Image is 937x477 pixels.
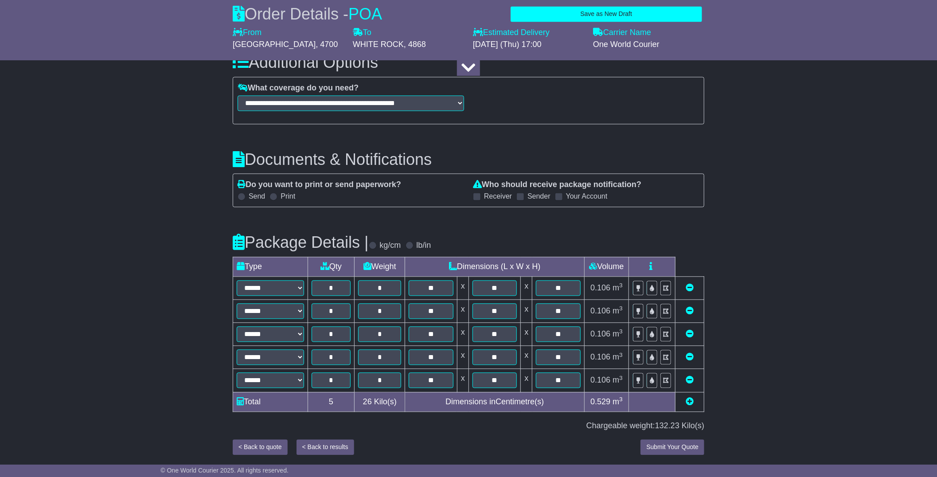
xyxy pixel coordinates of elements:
[473,180,641,190] label: Who should receive package notification?
[613,397,623,406] span: m
[233,54,704,71] h3: Additional Options
[521,369,532,392] td: x
[353,28,371,38] label: To
[308,392,354,411] td: 5
[613,283,623,292] span: m
[238,180,401,190] label: Do you want to print or send paperwork?
[233,392,308,411] td: Total
[511,6,702,22] button: Save as New Draft
[619,375,623,381] sup: 3
[619,352,623,358] sup: 3
[686,352,694,361] a: Remove this item
[233,421,704,431] div: Chargeable weight: Kilo(s)
[593,40,704,50] div: One World Courier
[613,375,623,384] span: m
[348,5,382,23] span: POA
[655,421,679,430] span: 132.23
[238,83,359,93] label: What coverage do you need?
[484,192,512,200] label: Receiver
[233,4,382,23] div: Order Details -
[590,283,610,292] span: 0.106
[590,375,610,384] span: 0.106
[233,151,704,168] h3: Documents & Notifications
[233,439,288,455] button: < Back to quote
[521,322,532,345] td: x
[160,467,289,474] span: © One World Courier 2025. All rights reserved.
[417,241,431,250] label: lb/in
[308,257,354,276] td: Qty
[613,352,623,361] span: m
[613,306,623,315] span: m
[353,40,404,49] span: WHITE ROCK
[457,276,468,299] td: x
[297,439,354,455] button: < Back to results
[249,192,265,200] label: Send
[233,234,369,251] h3: Package Details |
[619,328,623,335] sup: 3
[380,241,401,250] label: kg/cm
[233,257,308,276] td: Type
[473,40,584,50] div: [DATE] (Thu) 17:00
[233,40,316,49] span: [GEOGRAPHIC_DATA]
[457,322,468,345] td: x
[686,397,694,406] a: Add new item
[590,306,610,315] span: 0.106
[566,192,608,200] label: Your Account
[521,299,532,322] td: x
[686,306,694,315] a: Remove this item
[619,305,623,312] sup: 3
[686,283,694,292] a: Remove this item
[457,369,468,392] td: x
[584,257,629,276] td: Volume
[363,397,372,406] span: 26
[233,28,262,38] label: From
[646,443,699,450] span: Submit Your Quote
[590,397,610,406] span: 0.529
[457,346,468,369] td: x
[527,192,550,200] label: Sender
[593,28,651,38] label: Carrier Name
[686,375,694,384] a: Remove this item
[405,392,584,411] td: Dimensions in Centimetre(s)
[355,392,405,411] td: Kilo(s)
[521,346,532,369] td: x
[640,439,704,455] button: Submit Your Quote
[521,276,532,299] td: x
[457,299,468,322] td: x
[619,282,623,289] sup: 3
[355,257,405,276] td: Weight
[404,40,426,49] span: , 4868
[316,40,338,49] span: , 4700
[590,352,610,361] span: 0.106
[473,28,584,38] label: Estimated Delivery
[619,396,623,403] sup: 3
[405,257,584,276] td: Dimensions (L x W x H)
[590,329,610,338] span: 0.106
[613,329,623,338] span: m
[686,329,694,338] a: Remove this item
[281,192,295,200] label: Print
